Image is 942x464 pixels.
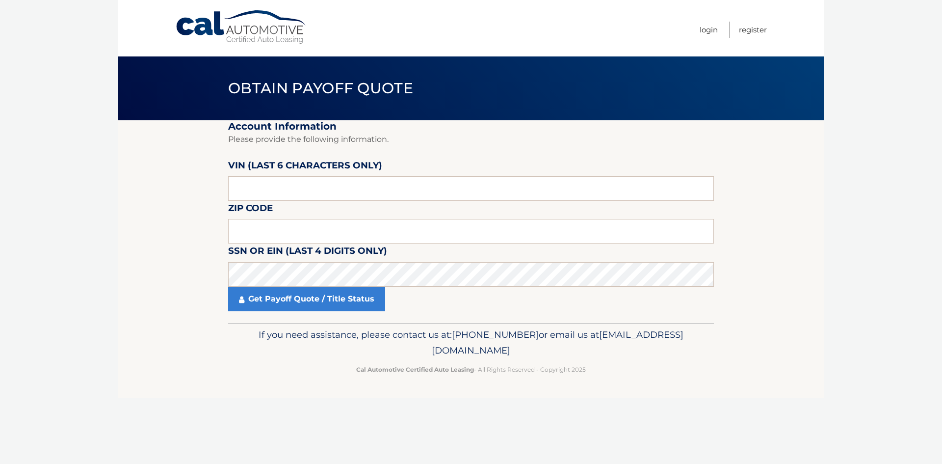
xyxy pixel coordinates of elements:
a: Cal Automotive [175,10,308,45]
h2: Account Information [228,120,714,133]
label: VIN (last 6 characters only) [228,158,382,176]
p: - All Rights Reserved - Copyright 2025 [235,364,707,375]
label: Zip Code [228,201,273,219]
p: If you need assistance, please contact us at: or email us at [235,327,707,358]
strong: Cal Automotive Certified Auto Leasing [356,366,474,373]
span: [PHONE_NUMBER] [452,329,539,340]
a: Get Payoff Quote / Title Status [228,287,385,311]
a: Login [700,22,718,38]
label: SSN or EIN (last 4 digits only) [228,244,387,262]
p: Please provide the following information. [228,133,714,146]
span: Obtain Payoff Quote [228,79,413,97]
a: Register [739,22,767,38]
